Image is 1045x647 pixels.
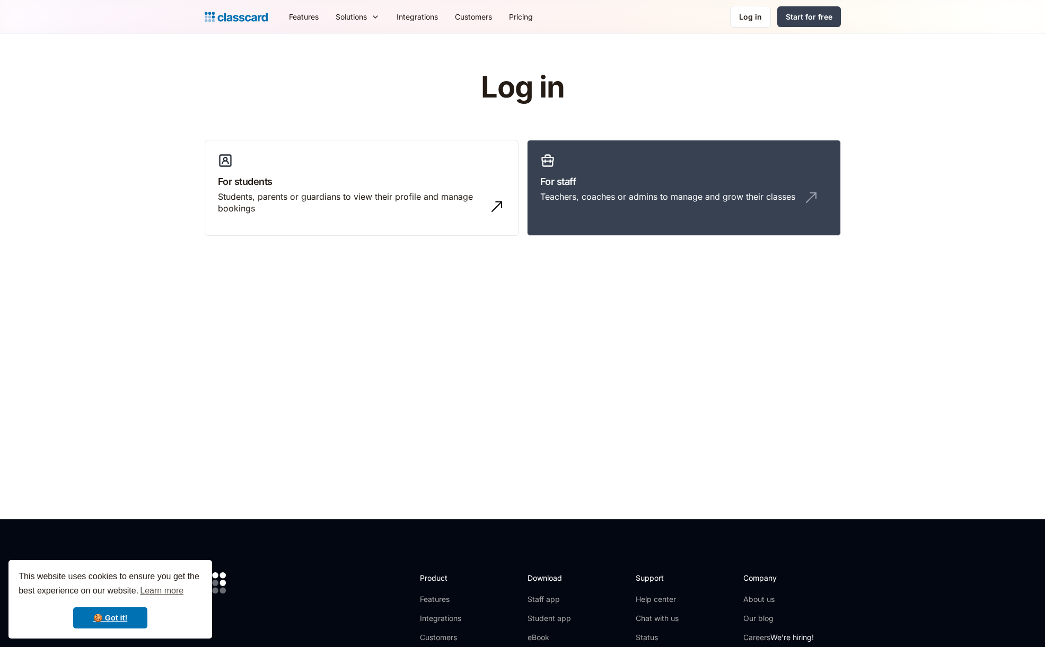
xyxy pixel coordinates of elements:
div: Students, parents or guardians to view their profile and manage bookings [218,191,484,215]
a: Staff app [528,594,571,605]
a: Customers [420,632,477,643]
a: Student app [528,613,571,624]
a: Pricing [500,5,541,29]
a: Log in [730,6,771,28]
h2: Product [420,572,477,583]
a: Start for free [777,6,841,27]
span: This website uses cookies to ensure you get the best experience on our website. [19,570,202,599]
div: Solutions [336,11,367,22]
a: Customers [446,5,500,29]
a: For staffTeachers, coaches or admins to manage and grow their classes [527,140,841,236]
a: Status [636,632,679,643]
div: cookieconsent [8,560,212,639]
div: Teachers, coaches or admins to manage and grow their classes [540,191,795,202]
a: Features [420,594,477,605]
a: Help center [636,594,679,605]
a: Logo [205,10,268,24]
a: About us [743,594,814,605]
h1: Log in [354,71,691,104]
h2: Company [743,572,814,583]
h2: Support [636,572,679,583]
h2: Download [528,572,571,583]
a: dismiss cookie message [73,607,147,628]
a: Integrations [420,613,477,624]
a: Chat with us [636,613,679,624]
div: Log in [739,11,762,22]
h3: For students [218,174,505,189]
a: eBook [528,632,571,643]
a: For studentsStudents, parents or guardians to view their profile and manage bookings [205,140,519,236]
div: Solutions [327,5,388,29]
a: Our blog [743,613,814,624]
span: We're hiring! [770,633,814,642]
a: Integrations [388,5,446,29]
div: Start for free [786,11,832,22]
a: learn more about cookies [138,583,185,599]
a: CareersWe're hiring! [743,632,814,643]
h3: For staff [540,174,828,189]
a: Features [280,5,327,29]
